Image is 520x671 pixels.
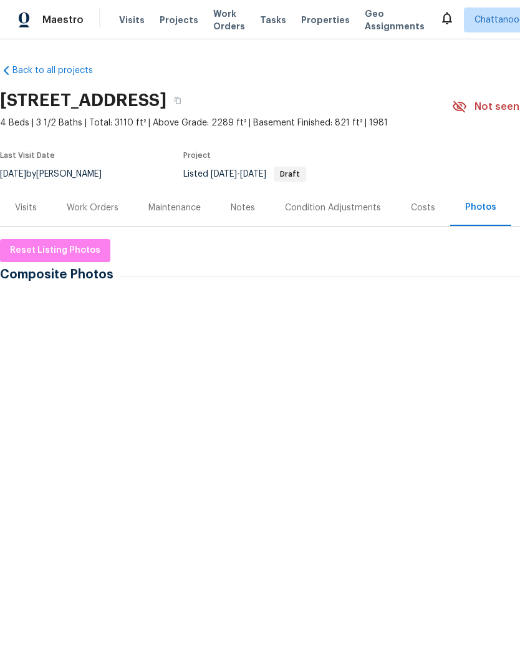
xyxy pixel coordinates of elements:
div: Photos [465,201,496,213]
div: Notes [231,202,255,214]
span: Listed [183,170,306,179]
span: Reset Listing Photos [10,243,100,258]
span: Properties [301,14,350,26]
span: [DATE] [240,170,266,179]
span: Tasks [260,16,286,24]
span: Draft [275,170,305,178]
span: Maestro [42,14,84,26]
div: Work Orders [67,202,118,214]
span: Work Orders [213,7,245,32]
span: Geo Assignments [365,7,425,32]
div: Costs [411,202,435,214]
span: Project [183,152,211,159]
div: Condition Adjustments [285,202,381,214]
span: [DATE] [211,170,237,179]
div: Maintenance [148,202,201,214]
span: - [211,170,266,179]
button: Copy Address [166,89,189,112]
span: Visits [119,14,145,26]
div: Visits [15,202,37,214]
span: Projects [160,14,198,26]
